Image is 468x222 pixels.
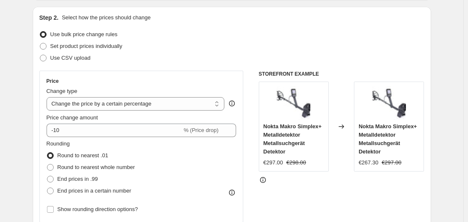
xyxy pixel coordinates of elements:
strike: €298.00 [286,159,306,167]
div: €297.00 [263,159,283,167]
p: Select how the prices should change [62,13,151,22]
span: Set product prices individually [50,43,122,49]
span: End prices in .99 [57,176,98,182]
span: Use CSV upload [50,55,91,61]
span: Price change amount [47,114,98,121]
h6: STOREFRONT EXAMPLE [259,71,424,77]
strike: €297.00 [382,159,401,167]
h3: Price [47,78,59,85]
span: Change type [47,88,78,94]
span: % (Price drop) [184,127,218,133]
h2: Step 2. [39,13,59,22]
span: Nokta Makro Simplex+ Metalldetektor Metallsuchgerät Detektor [359,123,417,155]
input: -15 [47,124,182,137]
span: Round to nearest .01 [57,152,108,159]
div: help [228,99,236,108]
span: Nokta Makro Simplex+ Metalldetektor Metallsuchgerät Detektor [263,123,322,155]
img: 61cX3gMrwEL_80x.jpg [277,86,310,120]
span: Round to nearest whole number [57,164,135,170]
span: Show rounding direction options? [57,206,138,212]
div: €267.30 [359,159,378,167]
span: End prices in a certain number [57,188,131,194]
span: Rounding [47,140,70,147]
span: Use bulk price change rules [50,31,117,37]
img: 61cX3gMrwEL_80x.jpg [372,86,406,120]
